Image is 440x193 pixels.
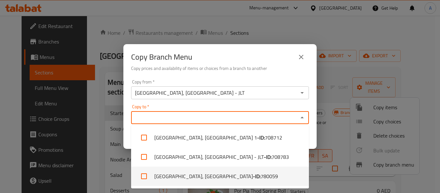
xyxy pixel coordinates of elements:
li: [GEOGRAPHIC_DATA], [GEOGRAPHIC_DATA] 1 [131,128,309,147]
b: - ID: [264,153,272,161]
b: - ID: [257,134,265,141]
span: 780059 [261,172,278,180]
li: [GEOGRAPHIC_DATA], [GEOGRAPHIC_DATA] [131,167,309,186]
b: - ID: [253,172,261,180]
button: close [293,49,309,65]
button: Close [298,113,307,122]
h6: Copy prices and availability of items or choices from a branch to another [131,65,309,72]
span: 708712 [265,134,282,141]
button: Open [298,88,307,97]
span: 708783 [272,153,289,161]
h2: Copy Branch Menu [131,52,192,62]
li: [GEOGRAPHIC_DATA], [GEOGRAPHIC_DATA] - JLT [131,147,309,167]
